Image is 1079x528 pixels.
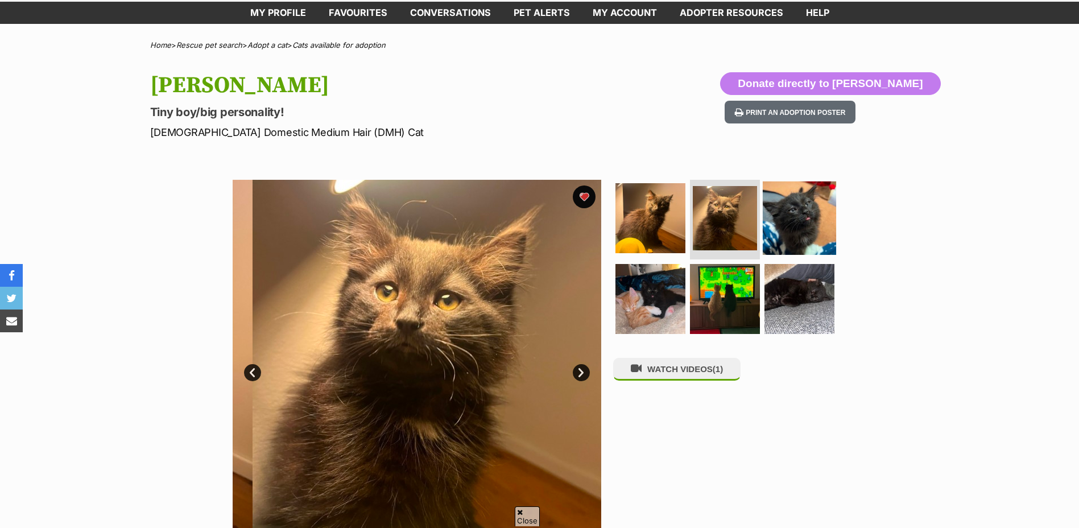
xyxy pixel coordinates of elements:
[150,125,631,140] p: [DEMOGRAPHIC_DATA] Domestic Medium Hair (DMH) Cat
[150,104,631,120] p: Tiny boy/big personality!
[150,40,171,49] a: Home
[573,185,596,208] button: favourite
[693,186,757,250] img: Photo of Zora
[122,41,958,49] div: > > >
[795,2,841,24] a: Help
[720,72,940,95] button: Donate directly to [PERSON_NAME]
[150,72,631,98] h1: [PERSON_NAME]
[502,2,581,24] a: Pet alerts
[239,2,317,24] a: My profile
[244,364,261,381] a: Prev
[292,40,386,49] a: Cats available for adoption
[581,2,668,24] a: My account
[668,2,795,24] a: Adopter resources
[764,264,834,334] img: Photo of Zora
[690,264,760,334] img: Photo of Zora
[713,364,723,374] span: (1)
[247,40,287,49] a: Adopt a cat
[176,40,242,49] a: Rescue pet search
[615,183,685,253] img: Photo of Zora
[515,506,540,526] span: Close
[615,264,685,334] img: Photo of Zora
[317,2,399,24] a: Favourites
[573,364,590,381] a: Next
[725,101,855,124] button: Print an adoption poster
[613,358,741,380] button: WATCH VIDEOS(1)
[399,2,502,24] a: conversations
[763,181,836,255] img: Photo of Zora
